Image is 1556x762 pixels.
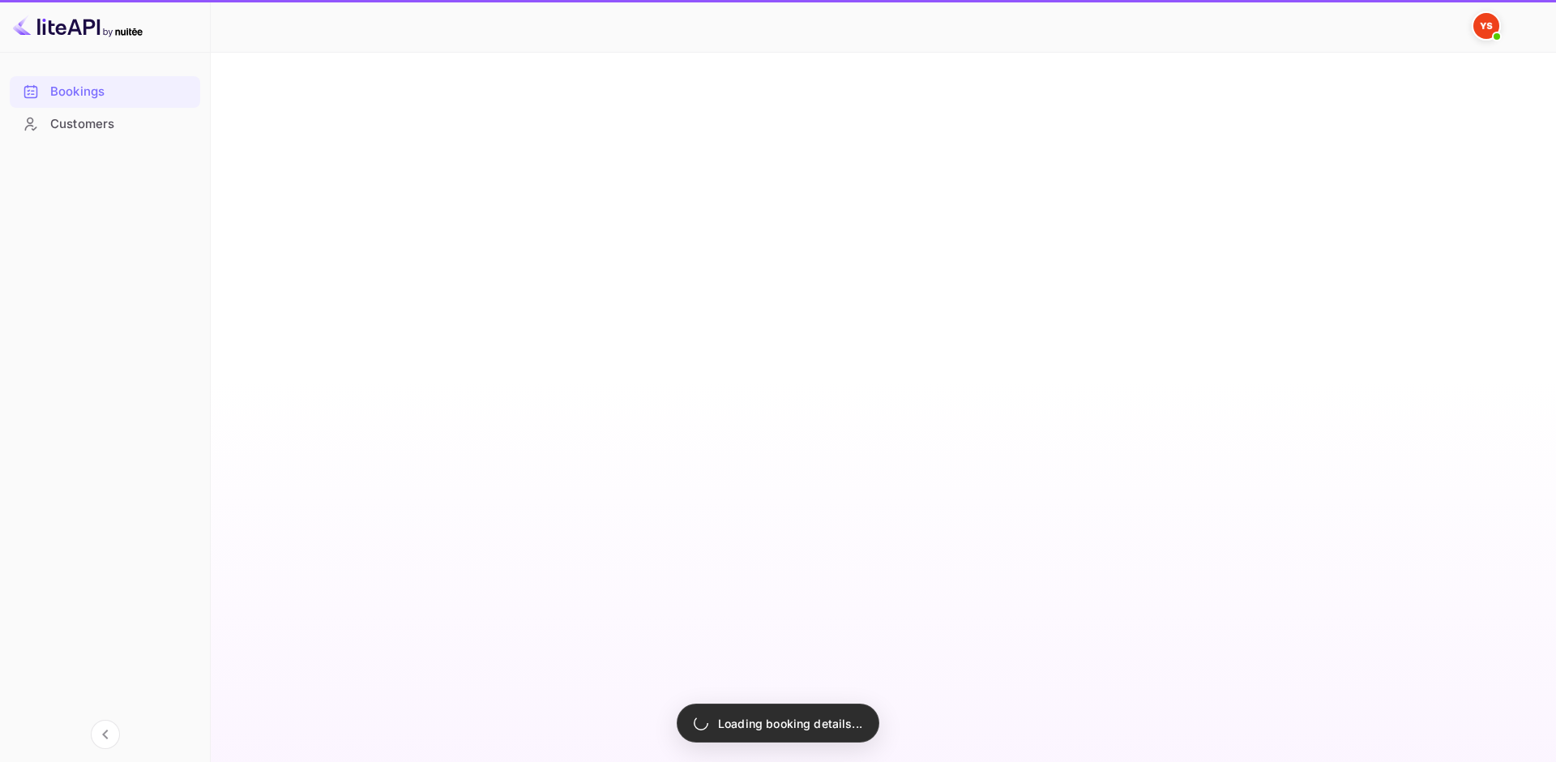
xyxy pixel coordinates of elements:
div: Customers [10,109,200,140]
div: Bookings [10,76,200,108]
img: LiteAPI logo [13,13,143,39]
div: Bookings [50,83,192,101]
p: Loading booking details... [718,715,862,732]
div: Customers [50,115,192,134]
a: Customers [10,109,200,139]
a: Bookings [10,76,200,106]
img: Yandex Support [1473,13,1499,39]
button: Collapse navigation [91,720,120,749]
